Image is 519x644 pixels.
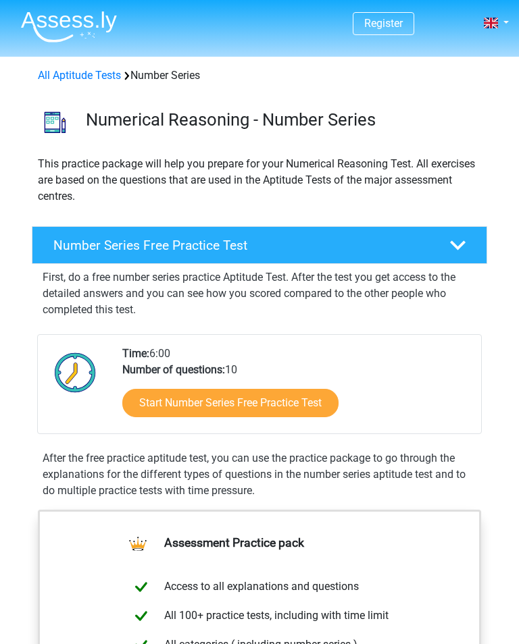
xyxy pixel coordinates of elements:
a: Number Series Free Practice Test [26,226,493,264]
a: All Aptitude Tests [38,69,121,82]
p: First, do a free number series practice Aptitude Test. After the test you get access to the detai... [43,269,476,318]
img: Clock [49,346,102,398]
div: Number Series [32,68,487,84]
p: This practice package will help you prepare for your Numerical Reasoning Test. All exercises are ... [38,156,481,205]
div: 6:00 10 [112,346,480,433]
img: Assessly [21,11,117,43]
a: Start Number Series Free Practice Test [122,389,339,417]
a: Register [364,17,403,30]
h4: Number Series Free Practice Test [53,238,430,253]
img: number series [32,100,78,145]
div: After the free practice aptitude test, you can use the practice package to go through the explana... [37,450,482,499]
b: Number of questions: [122,363,225,376]
b: Time: [122,347,149,360]
h3: Numerical Reasoning - Number Series [86,109,476,130]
